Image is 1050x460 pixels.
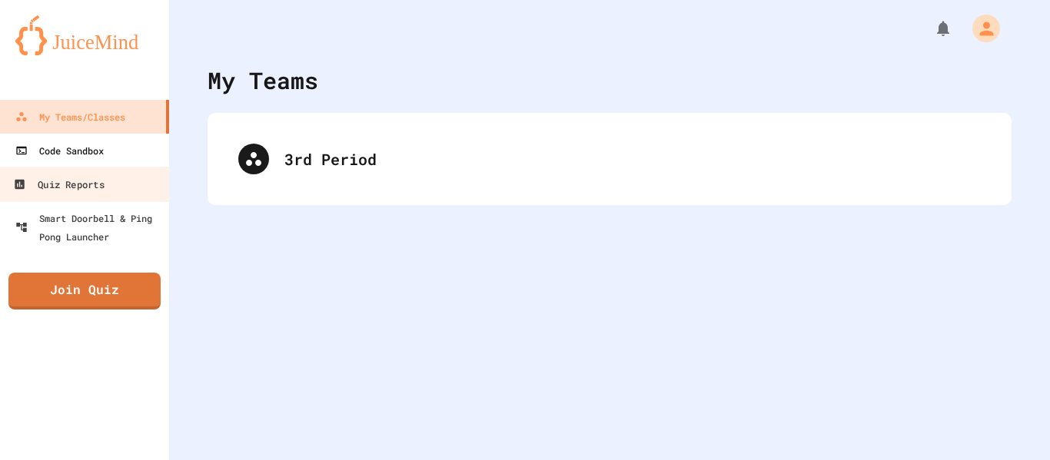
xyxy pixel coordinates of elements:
img: logo-orange.svg [15,15,154,55]
div: 3rd Period [223,128,996,190]
div: My Account [956,11,1004,46]
div: My Notifications [905,15,956,41]
div: Quiz Reports [13,175,104,194]
div: My Teams [208,63,318,98]
div: 3rd Period [284,147,981,170]
div: Code Sandbox [15,141,104,160]
a: Join Quiz [8,273,161,309]
div: Smart Doorbell & Ping Pong Launcher [15,209,163,246]
div: My Teams/Classes [15,108,125,126]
